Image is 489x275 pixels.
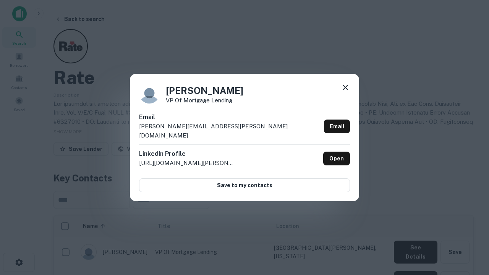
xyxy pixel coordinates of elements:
p: [PERSON_NAME][EMAIL_ADDRESS][PERSON_NAME][DOMAIN_NAME] [139,122,321,140]
h6: LinkedIn Profile [139,149,235,159]
h6: Email [139,113,321,122]
iframe: Chat Widget [451,189,489,226]
p: [URL][DOMAIN_NAME][PERSON_NAME] [139,159,235,168]
h4: [PERSON_NAME] [166,84,243,97]
a: Open [323,152,350,165]
a: Email [324,120,350,133]
p: VP of Mortgage Lending [166,97,243,103]
button: Save to my contacts [139,178,350,192]
img: 9c8pery4andzj6ohjkjp54ma2 [139,83,160,104]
